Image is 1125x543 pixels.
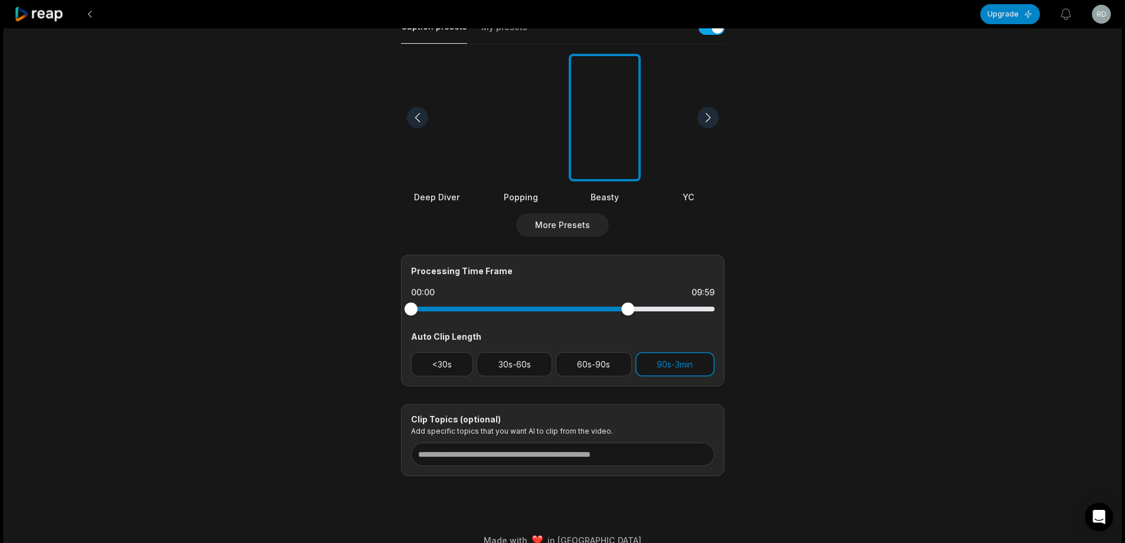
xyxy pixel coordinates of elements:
div: 09:59 [692,287,715,298]
div: Beasty [569,191,641,203]
button: Caption presets [401,21,467,44]
button: 60s-90s [556,352,632,376]
div: Clip Topics (optional) [411,414,715,425]
div: Popping [485,191,557,203]
div: Deep Diver [401,191,473,203]
button: More Presets [516,213,609,237]
button: 90s-3min [635,352,715,376]
button: Upgrade [980,4,1040,24]
div: Open Intercom Messenger [1085,503,1113,531]
div: YC [653,191,725,203]
button: My presets [481,21,527,44]
button: 30s-60s [477,352,552,376]
p: Add specific topics that you want AI to clip from the video. [411,427,715,435]
div: 00:00 [411,287,435,298]
div: Auto Clip Length [411,330,715,343]
div: Processing Time Frame [411,265,715,277]
button: <30s [411,352,474,376]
